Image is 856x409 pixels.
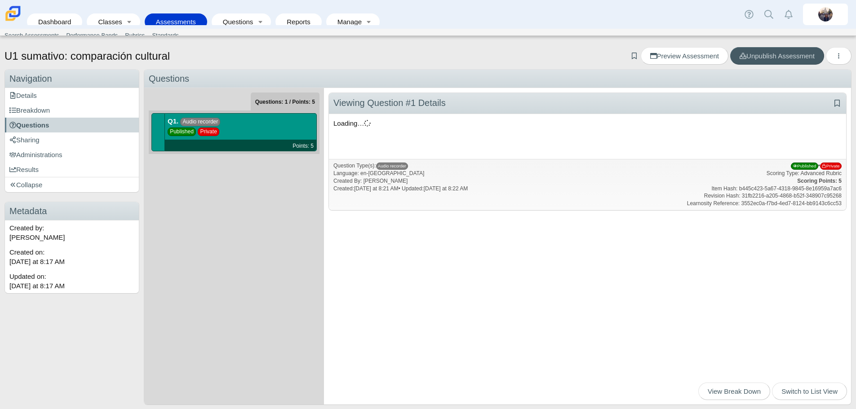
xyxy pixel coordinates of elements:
[641,47,728,65] a: Preview Assessment
[797,178,842,184] b: Scoring Points: 5
[9,282,65,290] time: Oct 2, 2025 at 8:17 AM
[216,13,254,30] a: Questions
[91,13,123,30] a: Classes
[62,29,121,42] a: Performance Bands
[331,13,363,30] a: Manage
[650,52,719,60] span: Preview Assessment
[5,162,139,177] a: Results
[5,220,139,245] div: Created by: [PERSON_NAME]
[5,177,139,192] a: Collapse
[9,166,39,173] span: Results
[333,162,842,170] div: Question Type(s):
[144,70,851,88] div: Questions
[180,118,220,126] span: Audio recorder
[818,7,833,22] img: britta.barnhart.NdZ84j
[826,47,852,65] button: More options
[354,185,398,192] time: Oct 2, 2025 at 8:21 AM
[1,29,62,42] a: Search Assessments
[333,96,562,110] div: Viewing Question #1 Details
[9,92,37,99] span: Details
[363,13,375,30] a: Toggle expanded
[832,100,842,107] a: Add bookmark
[280,13,317,30] a: Reports
[5,245,139,269] div: Created on:
[198,128,219,136] span: Private
[9,258,65,265] time: Oct 2, 2025 at 8:17 AM
[9,74,52,84] span: Navigation
[148,29,182,42] a: Standards
[803,4,848,25] a: britta.barnhart.NdZ84j
[254,13,266,30] a: Toggle expanded
[5,269,139,293] div: Updated on:
[4,4,22,23] img: Carmen School of Science & Technology
[708,387,761,395] span: View Break Down
[424,185,468,192] time: Oct 2, 2025 at 8:22 AM
[255,99,315,105] small: Questions: 1 / Points: 5
[630,52,639,60] a: Add bookmark
[9,151,62,158] span: Administrations
[293,143,314,149] small: Points: 5
[781,387,838,395] span: Switch to List View
[779,4,798,24] a: Alerts
[5,147,139,162] a: Administrations
[376,163,408,170] span: Audio recorder
[5,132,139,147] a: Sharing
[5,103,139,118] a: Breakdown
[687,162,842,207] div: • Scoring Type: Advanced Rubric Item Hash: b445c423-5a67-4318-9845-8e16959a7ac6 Revision Hash: 31...
[5,118,139,132] a: Questions
[168,117,178,125] b: Q1.
[9,136,40,144] span: Sharing
[5,202,139,220] h3: Metadata
[740,52,815,60] span: Unpublish Assessment
[121,29,148,42] a: Rubrics
[9,106,50,114] span: Breakdown
[820,163,842,170] span: Private
[333,119,371,127] span: Loading…
[5,88,139,103] a: Details
[730,47,824,65] a: Unpublish Assessment
[123,13,136,30] a: Toggle expanded
[333,162,842,192] div: Language: en-[GEOGRAPHIC_DATA] Created By: [PERSON_NAME] Created: • Updated:
[772,383,847,400] a: Switch to List View
[31,13,78,30] a: Dashboard
[698,383,770,400] a: View Break Down
[9,121,49,129] span: Questions
[4,48,170,64] h1: U1 sumativo: comparación cultural
[4,17,22,24] a: Carmen School of Science & Technology
[9,181,42,189] span: Collapse
[168,128,196,136] span: Published
[149,13,203,30] a: Assessments
[791,163,818,170] span: Published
